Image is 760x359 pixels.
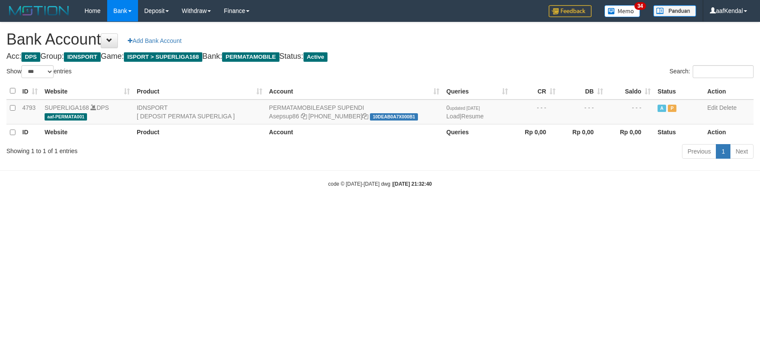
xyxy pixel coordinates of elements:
a: Resume [461,113,484,120]
a: SUPERLIGA168 [45,104,89,111]
th: Action [704,124,754,141]
span: updated [DATE] [450,106,480,111]
td: IDNSPORT [ DEPOSIT PERMATA SUPERLIGA ] [133,100,266,124]
span: IDNSPORT [64,52,101,62]
a: Copy 9942725598 to clipboard [362,113,368,120]
span: Active [658,105,666,112]
strong: [DATE] 21:32:40 [393,181,432,187]
th: Status [654,124,704,141]
th: Website: activate to sort column ascending [41,83,133,100]
th: Website [41,124,133,141]
th: Account [266,124,443,141]
th: ID: activate to sort column ascending [19,83,41,100]
a: Next [730,144,754,159]
th: Queries: activate to sort column ascending [443,83,511,100]
a: Load [446,113,460,120]
th: Saldo: activate to sort column ascending [607,83,654,100]
td: - - - [511,100,559,124]
a: Edit [707,104,718,111]
th: ID [19,124,41,141]
input: Search: [693,65,754,78]
th: Rp 0,00 [559,124,607,141]
img: Feedback.jpg [549,5,592,17]
th: CR: activate to sort column ascending [511,83,559,100]
td: ASEP SUPENDI [PHONE_NUMBER] [266,100,443,124]
th: Status [654,83,704,100]
span: 0 [446,104,480,111]
td: - - - [607,100,654,124]
small: code © [DATE]-[DATE] dwg | [328,181,432,187]
img: Button%20Memo.svg [604,5,640,17]
label: Search: [670,65,754,78]
th: Product [133,124,266,141]
th: DB: activate to sort column ascending [559,83,607,100]
h1: Bank Account [6,31,754,48]
span: Active [303,52,328,62]
span: | [446,104,484,120]
div: Showing 1 to 1 of 1 entries [6,143,310,155]
span: PERMATAMOBILE [222,52,279,62]
select: Showentries [21,65,54,78]
th: Rp 0,00 [511,124,559,141]
h4: Acc: Group: Game: Bank: Status: [6,52,754,61]
th: Account: activate to sort column ascending [266,83,443,100]
span: aaf-PERMATA001 [45,113,87,121]
span: PERMATAMOBILE [269,104,320,111]
td: DPS [41,100,133,124]
a: Copy Asepsup86 to clipboard [301,113,307,120]
td: - - - [559,100,607,124]
th: Queries [443,124,511,141]
span: ISPORT > SUPERLIGA168 [124,52,202,62]
a: Asepsup86 [269,113,299,120]
span: 34 [634,2,646,10]
a: 1 [716,144,730,159]
span: Paused [668,105,676,112]
label: Show entries [6,65,72,78]
td: 4793 [19,100,41,124]
th: Action [704,83,754,100]
th: Rp 0,00 [607,124,654,141]
a: Delete [719,104,736,111]
a: Add Bank Account [122,33,187,48]
img: MOTION_logo.png [6,4,72,17]
span: 10DEAB0A7X000B1 [370,113,418,121]
a: Previous [682,144,716,159]
span: DPS [21,52,40,62]
th: Product: activate to sort column ascending [133,83,266,100]
img: panduan.png [653,5,696,17]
